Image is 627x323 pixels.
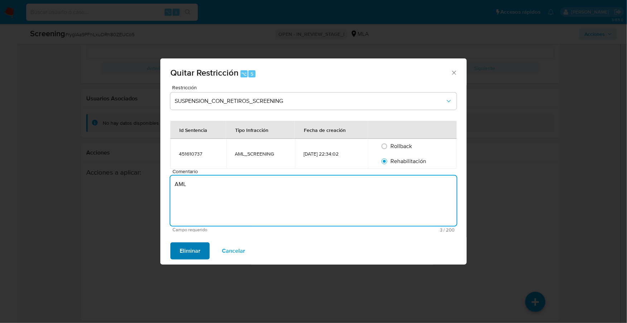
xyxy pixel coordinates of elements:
[175,98,445,105] span: SUSPENSION_CON_RETIROS_SCREENING
[303,151,359,157] div: [DATE] 22:34:02
[241,71,247,77] span: ⌥
[170,242,210,260] button: Eliminar
[235,151,286,157] div: AML_SCREENING
[213,242,254,260] button: Cancelar
[171,121,216,138] div: Id Sentencia
[295,121,354,138] div: Fecha de creación
[172,169,459,174] span: Comentario
[222,243,245,259] span: Cancelar
[313,228,455,232] span: Máximo 200 caracteres
[172,227,313,232] span: Campo requerido
[172,85,458,90] span: Restricción
[227,121,277,138] div: Tipo Infracción
[170,66,239,79] span: Quitar Restricción
[180,243,200,259] span: Eliminar
[170,92,457,110] button: Restriction
[391,142,412,150] span: Rollback
[391,157,427,165] span: Rehabilitación
[179,151,218,157] div: 451610737
[170,176,457,226] textarea: AML
[451,69,457,76] button: Cerrar ventana
[251,71,253,77] span: 5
